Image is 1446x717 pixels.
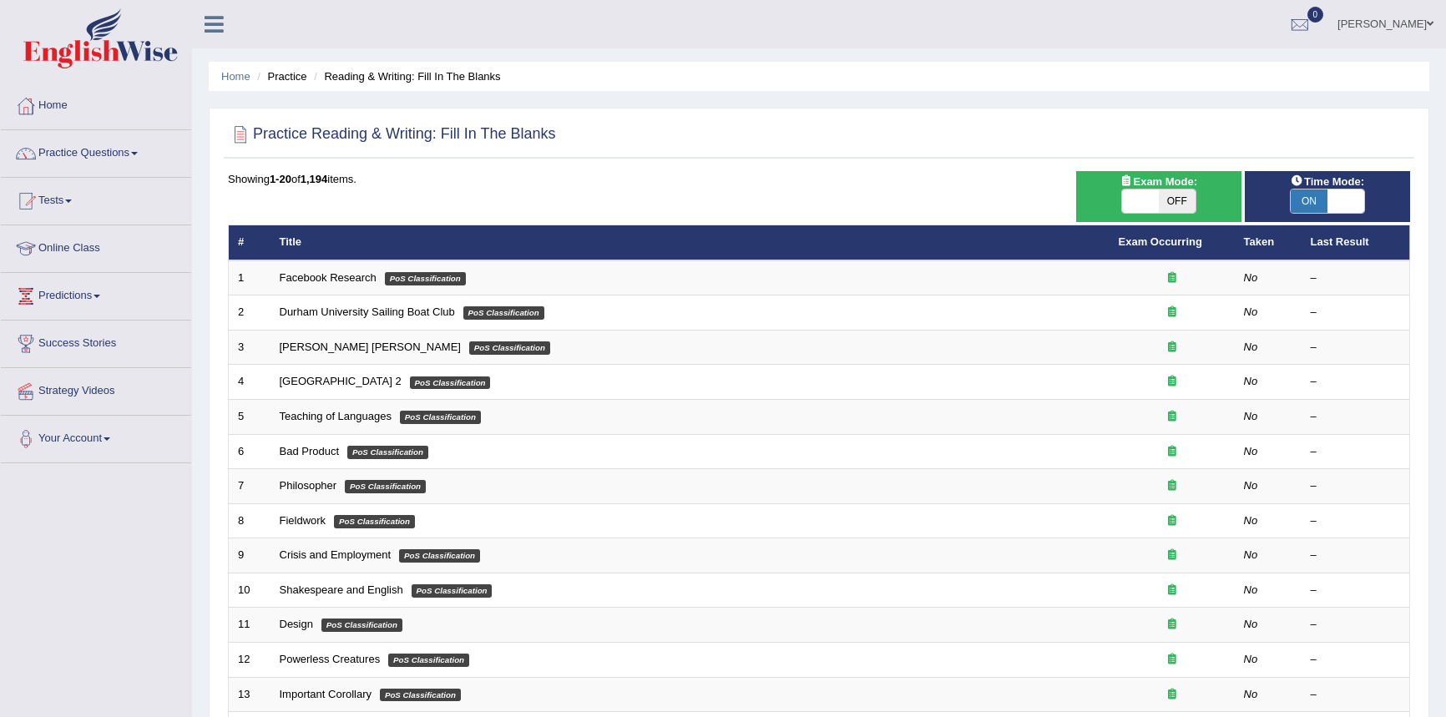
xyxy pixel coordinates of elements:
td: 8 [229,503,270,538]
em: PoS Classification [388,654,469,667]
em: No [1244,688,1258,700]
div: – [1311,652,1401,668]
div: – [1311,444,1401,460]
div: – [1311,305,1401,321]
th: Title [270,225,1110,260]
td: 1 [229,260,270,295]
div: Exam occurring question [1119,617,1226,633]
div: Exam occurring question [1119,305,1226,321]
b: 1,194 [301,173,328,185]
span: OFF [1159,189,1196,213]
a: [GEOGRAPHIC_DATA] 2 [280,375,402,387]
em: No [1244,305,1258,318]
a: Predictions [1,273,191,315]
div: – [1311,687,1401,703]
td: 11 [229,608,270,643]
th: # [229,225,270,260]
a: Home [1,83,191,124]
a: Shakespeare and English [280,583,403,596]
div: – [1311,583,1401,598]
div: Exam occurring question [1119,270,1226,286]
em: No [1244,618,1258,630]
a: Powerless Creatures [280,653,381,665]
div: – [1311,617,1401,633]
td: 2 [229,295,270,331]
div: Exam occurring question [1119,478,1226,494]
a: Practice Questions [1,130,191,172]
td: 7 [229,469,270,504]
td: 4 [229,365,270,400]
em: No [1244,341,1258,353]
div: Exam occurring question [1119,548,1226,563]
a: Success Stories [1,321,191,362]
div: Exam occurring question [1119,444,1226,460]
em: No [1244,479,1258,492]
div: Exam occurring question [1119,652,1226,668]
div: Showing of items. [228,171,1410,187]
a: Exam Occurring [1119,235,1202,248]
li: Reading & Writing: Fill In The Blanks [310,68,500,84]
em: No [1244,271,1258,284]
em: No [1244,410,1258,422]
div: – [1311,409,1401,425]
div: Show exams occurring in exams [1076,171,1241,222]
td: 5 [229,400,270,435]
a: Durham University Sailing Boat Club [280,305,455,318]
a: Important Corollary [280,688,372,700]
a: Fieldwork [280,514,326,527]
em: PoS Classification [412,584,493,598]
td: 6 [229,434,270,469]
span: Time Mode: [1284,173,1371,190]
td: 12 [229,642,270,677]
em: No [1244,445,1258,457]
td: 9 [229,538,270,573]
a: Crisis and Employment [280,548,392,561]
em: No [1244,548,1258,561]
a: Online Class [1,225,191,267]
a: Bad Product [280,445,340,457]
div: Exam occurring question [1119,687,1226,703]
li: Practice [253,68,306,84]
em: PoS Classification [385,272,466,285]
span: 0 [1307,7,1324,23]
div: – [1311,340,1401,356]
em: PoS Classification [347,446,428,459]
div: Exam occurring question [1119,583,1226,598]
a: Philosopher [280,479,337,492]
a: Home [221,70,250,83]
a: Strategy Videos [1,368,191,410]
em: No [1244,514,1258,527]
td: 13 [229,677,270,712]
em: PoS Classification [400,411,481,424]
th: Taken [1235,225,1302,260]
th: Last Result [1302,225,1410,260]
h2: Practice Reading & Writing: Fill In The Blanks [228,122,556,147]
div: Exam occurring question [1119,374,1226,390]
a: Design [280,618,313,630]
a: Tests [1,178,191,220]
em: No [1244,653,1258,665]
a: Your Account [1,416,191,457]
em: PoS Classification [399,549,480,563]
td: 10 [229,573,270,608]
td: 3 [229,330,270,365]
span: Exam Mode: [1113,173,1203,190]
span: ON [1291,189,1327,213]
em: PoS Classification [380,689,461,702]
div: Exam occurring question [1119,513,1226,529]
em: PoS Classification [410,376,491,390]
b: 1-20 [270,173,291,185]
a: Teaching of Languages [280,410,392,422]
div: – [1311,548,1401,563]
div: – [1311,270,1401,286]
em: PoS Classification [321,619,402,632]
em: PoS Classification [345,480,426,493]
a: Facebook Research [280,271,377,284]
div: – [1311,478,1401,494]
em: PoS Classification [463,306,544,320]
div: Exam occurring question [1119,409,1226,425]
div: – [1311,513,1401,529]
em: No [1244,583,1258,596]
em: PoS Classification [334,515,415,528]
a: [PERSON_NAME] [PERSON_NAME] [280,341,461,353]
